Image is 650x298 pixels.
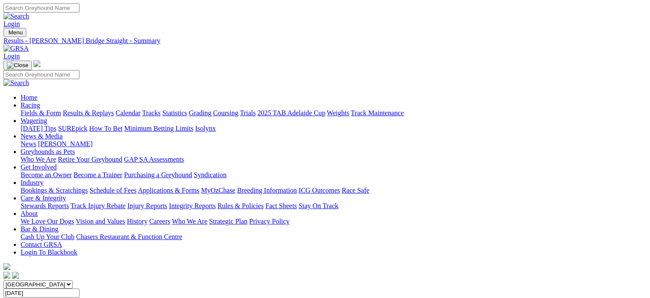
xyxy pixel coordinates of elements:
a: Applications & Forms [138,187,199,194]
a: Strategic Plan [209,218,247,225]
div: News & Media [21,140,647,148]
a: Isolynx [195,125,216,132]
a: How To Bet [89,125,123,132]
a: Retire Your Greyhound [58,156,122,163]
a: Schedule of Fees [89,187,136,194]
a: SUREpick [58,125,87,132]
a: Tracks [142,109,161,117]
a: MyOzChase [201,187,235,194]
a: Trials [240,109,256,117]
a: Vision and Values [76,218,125,225]
a: Become a Trainer [73,171,122,178]
input: Search [3,70,79,79]
button: Toggle navigation [3,61,32,70]
div: Wagering [21,125,647,132]
img: Search [3,79,29,87]
a: Results - [PERSON_NAME] Bridge Straight - Summary [3,37,647,45]
button: Toggle navigation [3,28,26,37]
a: Login To Blackbook [21,249,77,256]
a: Cash Up Your Club [21,233,74,240]
a: Stay On Track [299,202,338,209]
img: twitter.svg [12,272,19,279]
a: GAP SA Assessments [124,156,184,163]
div: About [21,218,647,225]
a: Rules & Policies [217,202,264,209]
a: Race Safe [342,187,369,194]
div: Bar & Dining [21,233,647,241]
a: Bar & Dining [21,225,58,233]
a: News [21,140,36,147]
a: We Love Our Dogs [21,218,74,225]
a: History [127,218,147,225]
a: Calendar [116,109,140,117]
a: Bookings & Scratchings [21,187,88,194]
a: [DATE] Tips [21,125,56,132]
a: Home [21,94,37,101]
a: Fact Sheets [265,202,297,209]
a: 2025 TAB Adelaide Cup [257,109,325,117]
a: Greyhounds as Pets [21,148,75,155]
a: Industry [21,179,43,186]
a: Become an Owner [21,171,72,178]
a: News & Media [21,132,63,140]
a: Care & Integrity [21,194,66,202]
a: Integrity Reports [169,202,216,209]
a: Login [3,20,20,28]
span: Menu [9,29,23,36]
a: About [21,210,38,217]
img: logo-grsa-white.png [34,60,40,67]
img: facebook.svg [3,272,10,279]
a: Track Maintenance [351,109,404,117]
a: Coursing [213,109,238,117]
img: Search [3,12,29,20]
a: Fields & Form [21,109,61,117]
a: ICG Outcomes [299,187,340,194]
img: GRSA [3,45,29,52]
a: Racing [21,101,40,109]
div: Greyhounds as Pets [21,156,647,163]
a: Who We Are [172,218,208,225]
a: Minimum Betting Limits [124,125,193,132]
a: [PERSON_NAME] [38,140,92,147]
a: Statistics [162,109,187,117]
div: Industry [21,187,647,194]
img: Close [7,62,28,69]
a: Get Involved [21,163,57,171]
a: Injury Reports [127,202,167,209]
img: logo-grsa-white.png [3,263,10,270]
div: Racing [21,109,647,117]
a: Purchasing a Greyhound [124,171,192,178]
a: Breeding Information [237,187,297,194]
a: Wagering [21,117,47,124]
div: Care & Integrity [21,202,647,210]
a: Grading [189,109,211,117]
a: Privacy Policy [249,218,290,225]
a: Track Injury Rebate [70,202,125,209]
a: Chasers Restaurant & Function Centre [76,233,182,240]
input: Select date [3,289,79,298]
a: Login [3,52,20,60]
a: Results & Replays [63,109,114,117]
div: Get Involved [21,171,647,179]
a: Syndication [194,171,226,178]
a: Contact GRSA [21,241,62,248]
a: Weights [327,109,349,117]
a: Stewards Reports [21,202,69,209]
a: Who We Are [21,156,56,163]
input: Search [3,3,79,12]
a: Careers [149,218,170,225]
